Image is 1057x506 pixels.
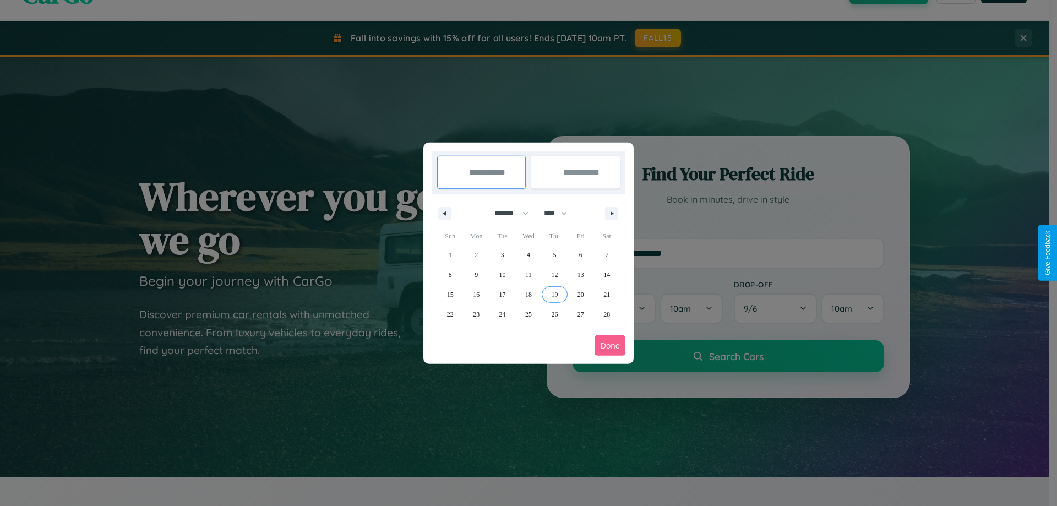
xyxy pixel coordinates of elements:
button: 14 [594,265,620,285]
span: 18 [525,285,532,304]
button: 18 [515,285,541,304]
span: 21 [603,285,610,304]
span: Fri [568,227,593,245]
div: Give Feedback [1044,231,1051,275]
span: 15 [447,285,454,304]
button: 13 [568,265,593,285]
span: Sun [437,227,463,245]
span: 19 [551,285,558,304]
span: 23 [473,304,480,324]
button: 7 [594,245,620,265]
span: 9 [475,265,478,285]
span: 14 [603,265,610,285]
span: 7 [605,245,608,265]
span: 8 [449,265,452,285]
button: 9 [463,265,489,285]
span: 27 [577,304,584,324]
span: 24 [499,304,506,324]
span: 10 [499,265,506,285]
button: 11 [515,265,541,285]
span: 6 [579,245,582,265]
button: 8 [437,265,463,285]
button: 10 [489,265,515,285]
span: 2 [475,245,478,265]
button: 16 [463,285,489,304]
button: 27 [568,304,593,324]
span: Sat [594,227,620,245]
button: 12 [542,265,568,285]
button: 23 [463,304,489,324]
span: 26 [551,304,558,324]
span: 3 [501,245,504,265]
span: 20 [577,285,584,304]
span: 5 [553,245,556,265]
button: 15 [437,285,463,304]
span: Wed [515,227,541,245]
button: 25 [515,304,541,324]
span: 16 [473,285,480,304]
button: 20 [568,285,593,304]
span: 13 [577,265,584,285]
span: 28 [603,304,610,324]
span: Tue [489,227,515,245]
span: 25 [525,304,532,324]
button: 5 [542,245,568,265]
button: 4 [515,245,541,265]
button: 1 [437,245,463,265]
button: 24 [489,304,515,324]
span: Thu [542,227,568,245]
span: Mon [463,227,489,245]
button: 28 [594,304,620,324]
span: 22 [447,304,454,324]
button: 6 [568,245,593,265]
button: 19 [542,285,568,304]
span: 4 [527,245,530,265]
button: 21 [594,285,620,304]
button: 2 [463,245,489,265]
span: 11 [525,265,532,285]
button: Done [595,335,625,356]
button: 26 [542,304,568,324]
span: 17 [499,285,506,304]
span: 1 [449,245,452,265]
button: 17 [489,285,515,304]
button: 3 [489,245,515,265]
button: 22 [437,304,463,324]
span: 12 [551,265,558,285]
